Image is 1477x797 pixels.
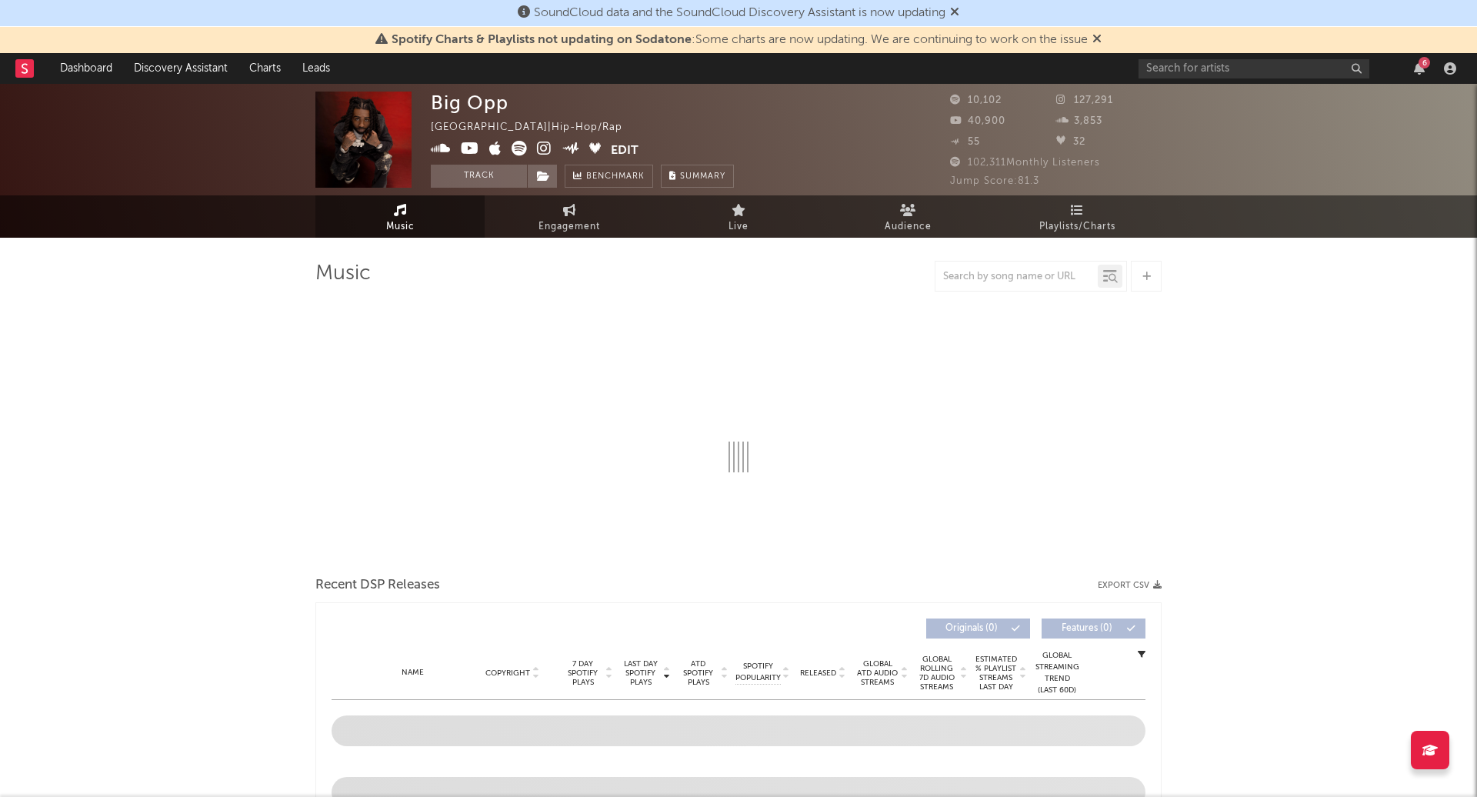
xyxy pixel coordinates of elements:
span: 3,853 [1056,116,1102,126]
span: Dismiss [950,7,959,19]
a: Audience [823,195,992,238]
button: 6 [1414,62,1425,75]
button: Originals(0) [926,619,1030,639]
span: Estimated % Playlist Streams Last Day [975,655,1017,692]
button: Summary [661,165,734,188]
a: Benchmark [565,165,653,188]
a: Discovery Assistant [123,53,238,84]
a: Charts [238,53,292,84]
span: SoundCloud data and the SoundCloud Discovery Assistant is now updating [534,7,945,19]
button: Features(0) [1042,619,1145,639]
span: Spotify Popularity [735,661,781,684]
span: Global Rolling 7D Audio Streams [915,655,958,692]
span: 40,900 [950,116,1005,126]
span: Dismiss [1092,34,1102,46]
span: Engagement [538,218,600,236]
span: Copyright [485,669,530,678]
a: Live [654,195,823,238]
div: 6 [1419,57,1430,68]
button: Export CSV [1098,581,1162,590]
span: 10,102 [950,95,1002,105]
a: Playlists/Charts [992,195,1162,238]
span: 102,311 Monthly Listeners [950,158,1100,168]
span: : Some charts are now updating. We are continuing to work on the issue [392,34,1088,46]
a: Engagement [485,195,654,238]
span: ATD Spotify Plays [678,659,718,687]
span: Summary [680,172,725,181]
div: Name [362,667,463,679]
span: Live [728,218,749,236]
span: Audience [885,218,932,236]
input: Search by song name or URL [935,271,1098,283]
a: Dashboard [49,53,123,84]
span: 32 [1056,137,1085,147]
span: Benchmark [586,168,645,186]
input: Search for artists [1139,59,1369,78]
a: Leads [292,53,341,84]
div: [GEOGRAPHIC_DATA] | Hip-Hop/Rap [431,118,640,137]
div: Global Streaming Trend (Last 60D) [1034,650,1080,696]
span: Music [386,218,415,236]
span: Global ATD Audio Streams [856,659,899,687]
span: Released [800,669,836,678]
span: 127,291 [1056,95,1113,105]
span: Playlists/Charts [1039,218,1115,236]
button: Edit [611,141,638,160]
span: Last Day Spotify Plays [620,659,661,687]
span: 55 [950,137,980,147]
span: Spotify Charts & Playlists not updating on Sodatone [392,34,692,46]
span: Originals ( 0 ) [936,624,1007,633]
span: Recent DSP Releases [315,576,440,595]
span: 7 Day Spotify Plays [562,659,603,687]
span: Jump Score: 81.3 [950,176,1039,186]
span: Features ( 0 ) [1052,624,1122,633]
a: Music [315,195,485,238]
div: Big Opp [431,92,508,114]
button: Track [431,165,527,188]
